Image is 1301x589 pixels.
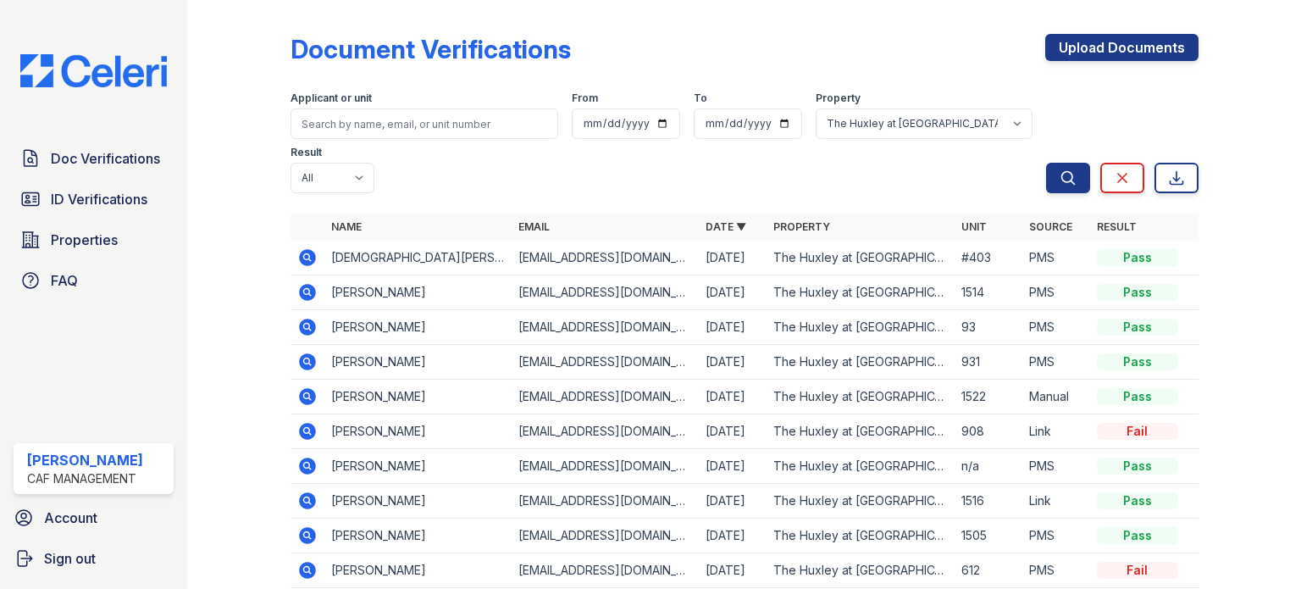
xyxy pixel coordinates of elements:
[767,484,954,519] td: The Huxley at [GEOGRAPHIC_DATA]
[512,519,699,553] td: [EMAIL_ADDRESS][DOMAIN_NAME]
[955,484,1022,519] td: 1516
[1022,310,1090,345] td: PMS
[699,310,767,345] td: [DATE]
[27,450,143,470] div: [PERSON_NAME]
[699,380,767,414] td: [DATE]
[1022,414,1090,449] td: Link
[324,449,512,484] td: [PERSON_NAME]
[1022,275,1090,310] td: PMS
[324,241,512,275] td: [DEMOGRAPHIC_DATA][PERSON_NAME]
[1097,249,1178,266] div: Pass
[1029,220,1072,233] a: Source
[7,54,180,87] img: CE_Logo_Blue-a8612792a0a2168367f1c8372b55b34899dd931a85d93a1a3d3e32e68fde9ad4.png
[1097,353,1178,370] div: Pass
[44,508,97,528] span: Account
[14,142,174,175] a: Doc Verifications
[767,519,954,553] td: The Huxley at [GEOGRAPHIC_DATA]
[44,548,96,569] span: Sign out
[51,148,160,169] span: Doc Verifications
[816,92,861,105] label: Property
[955,275,1022,310] td: 1514
[14,182,174,216] a: ID Verifications
[51,230,118,250] span: Properties
[955,345,1022,380] td: 931
[331,220,362,233] a: Name
[27,470,143,487] div: CAF Management
[51,270,78,291] span: FAQ
[324,553,512,588] td: [PERSON_NAME]
[699,553,767,588] td: [DATE]
[1022,484,1090,519] td: Link
[14,264,174,297] a: FAQ
[955,414,1022,449] td: 908
[324,310,512,345] td: [PERSON_NAME]
[767,345,954,380] td: The Huxley at [GEOGRAPHIC_DATA]
[767,310,954,345] td: The Huxley at [GEOGRAPHIC_DATA]
[955,241,1022,275] td: #403
[1022,449,1090,484] td: PMS
[324,275,512,310] td: [PERSON_NAME]
[694,92,707,105] label: To
[699,345,767,380] td: [DATE]
[1097,492,1178,509] div: Pass
[767,553,954,588] td: The Huxley at [GEOGRAPHIC_DATA]
[699,449,767,484] td: [DATE]
[699,519,767,553] td: [DATE]
[512,275,699,310] td: [EMAIL_ADDRESS][DOMAIN_NAME]
[767,449,954,484] td: The Huxley at [GEOGRAPHIC_DATA]
[7,501,180,535] a: Account
[512,345,699,380] td: [EMAIL_ADDRESS][DOMAIN_NAME]
[324,345,512,380] td: [PERSON_NAME]
[1022,380,1090,414] td: Manual
[767,241,954,275] td: The Huxley at [GEOGRAPHIC_DATA]
[291,34,571,64] div: Document Verifications
[1022,345,1090,380] td: PMS
[961,220,987,233] a: Unit
[512,241,699,275] td: [EMAIL_ADDRESS][DOMAIN_NAME]
[767,275,954,310] td: The Huxley at [GEOGRAPHIC_DATA]
[955,449,1022,484] td: n/a
[699,414,767,449] td: [DATE]
[955,310,1022,345] td: 93
[955,519,1022,553] td: 1505
[324,414,512,449] td: [PERSON_NAME]
[51,189,147,209] span: ID Verifications
[512,414,699,449] td: [EMAIL_ADDRESS][DOMAIN_NAME]
[699,241,767,275] td: [DATE]
[1022,241,1090,275] td: PMS
[291,108,558,139] input: Search by name, email, or unit number
[1097,319,1178,336] div: Pass
[572,92,598,105] label: From
[767,380,954,414] td: The Huxley at [GEOGRAPHIC_DATA]
[1097,388,1178,405] div: Pass
[324,380,512,414] td: [PERSON_NAME]
[518,220,550,233] a: Email
[699,275,767,310] td: [DATE]
[1022,519,1090,553] td: PMS
[767,414,954,449] td: The Huxley at [GEOGRAPHIC_DATA]
[1045,34,1199,61] a: Upload Documents
[512,484,699,519] td: [EMAIL_ADDRESS][DOMAIN_NAME]
[1097,284,1178,301] div: Pass
[706,220,746,233] a: Date ▼
[1097,423,1178,440] div: Fail
[512,310,699,345] td: [EMAIL_ADDRESS][DOMAIN_NAME]
[512,449,699,484] td: [EMAIL_ADDRESS][DOMAIN_NAME]
[955,380,1022,414] td: 1522
[324,519,512,553] td: [PERSON_NAME]
[1097,562,1178,579] div: Fail
[512,553,699,588] td: [EMAIL_ADDRESS][DOMAIN_NAME]
[324,484,512,519] td: [PERSON_NAME]
[512,380,699,414] td: [EMAIL_ADDRESS][DOMAIN_NAME]
[955,553,1022,588] td: 612
[1097,458,1178,475] div: Pass
[699,484,767,519] td: [DATE]
[1097,527,1178,544] div: Pass
[291,92,372,105] label: Applicant or unit
[7,542,180,575] a: Sign out
[1022,553,1090,588] td: PMS
[14,223,174,257] a: Properties
[1097,220,1137,233] a: Result
[291,146,322,159] label: Result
